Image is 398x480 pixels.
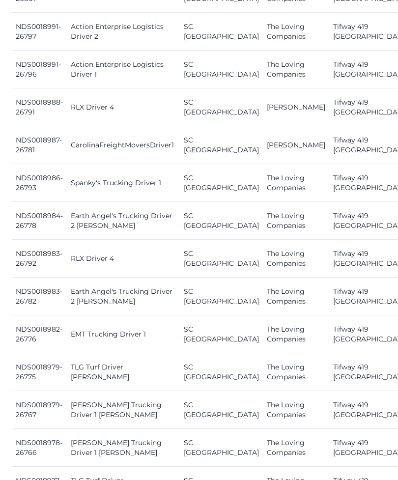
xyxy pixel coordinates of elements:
[180,51,263,89] td: SC [GEOGRAPHIC_DATA]
[263,429,329,467] td: The Loving Companies
[12,165,67,202] td: NDS0018986-26793
[12,392,67,429] td: NDS0018979-26767
[12,278,67,316] td: NDS0018983-26782
[67,202,180,240] td: Earth Angel's Trucking Driver 2 [PERSON_NAME]
[67,165,180,202] td: Spanky's Trucking Driver 1
[180,316,263,354] td: SC [GEOGRAPHIC_DATA]
[263,202,329,240] td: The Loving Companies
[263,13,329,51] td: The Loving Companies
[67,51,180,89] td: Action Enterprise Logistics Driver 1
[67,240,180,278] td: RLX Driver 4
[12,316,67,354] td: NDS0018982-26776
[180,89,263,127] td: SC [GEOGRAPHIC_DATA]
[180,429,263,467] td: SC [GEOGRAPHIC_DATA]
[263,89,329,127] td: [PERSON_NAME]
[263,240,329,278] td: The Loving Companies
[12,354,67,392] td: NDS0018979-26775
[180,165,263,202] td: SC [GEOGRAPHIC_DATA]
[12,51,67,89] td: NDS0018991-26796
[12,89,67,127] td: NDS0018988-26791
[67,278,180,316] td: Earth Angel's Trucking Driver 2 [PERSON_NAME]
[263,127,329,165] td: [PERSON_NAME]
[67,354,180,392] td: TLG Turf Driver [PERSON_NAME]
[67,429,180,467] td: [PERSON_NAME] Trucking Driver 1 [PERSON_NAME]
[67,89,180,127] td: RLX Driver 4
[67,13,180,51] td: Action Enterprise Logistics Driver 2
[67,316,180,354] td: EMT Trucking Driver 1
[263,354,329,392] td: The Loving Companies
[12,127,67,165] td: NDS0018987-26781
[263,51,329,89] td: The Loving Companies
[180,202,263,240] td: SC [GEOGRAPHIC_DATA]
[67,127,180,165] td: CarolinaFreightMoversDriver1
[263,165,329,202] td: The Loving Companies
[180,240,263,278] td: SC [GEOGRAPHIC_DATA]
[12,202,67,240] td: NDS0018984-26778
[180,127,263,165] td: SC [GEOGRAPHIC_DATA]
[263,278,329,316] td: The Loving Companies
[263,392,329,429] td: The Loving Companies
[263,316,329,354] td: The Loving Companies
[180,13,263,51] td: SC [GEOGRAPHIC_DATA]
[12,429,67,467] td: NDS0018978-26766
[67,392,180,429] td: [PERSON_NAME] Trucking Driver 1 [PERSON_NAME]
[180,278,263,316] td: SC [GEOGRAPHIC_DATA]
[180,392,263,429] td: SC [GEOGRAPHIC_DATA]
[12,240,67,278] td: NDS0018983-26792
[12,13,67,51] td: NDS0018991-26797
[180,354,263,392] td: SC [GEOGRAPHIC_DATA]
